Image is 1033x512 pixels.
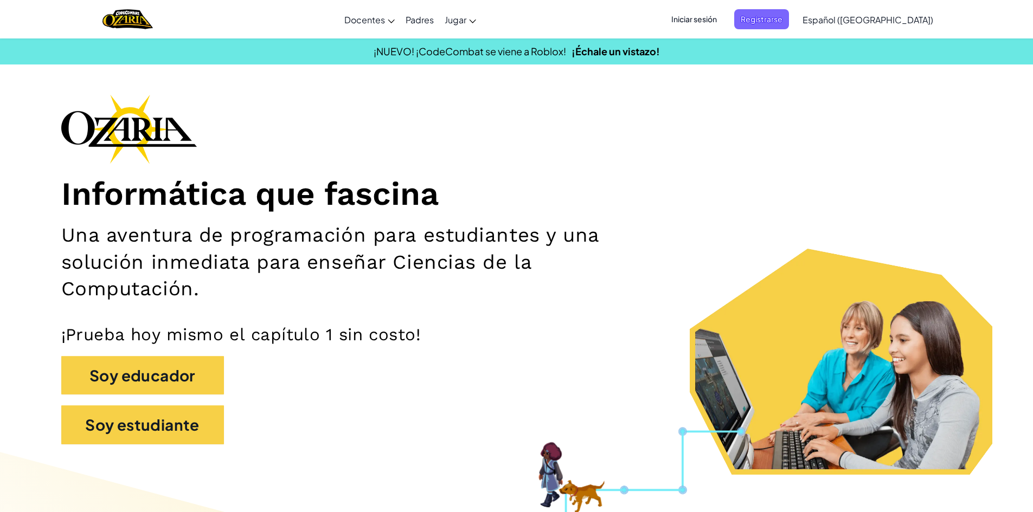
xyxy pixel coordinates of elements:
[665,9,723,29] button: Iniciar sesión
[61,222,672,302] h2: Una aventura de programación para estudiantes y una solución inmediata para enseñar Ciencias de l...
[102,8,153,30] img: Home
[400,5,439,34] a: Padres
[572,45,660,57] a: ¡Échale un vistazo!
[439,5,482,34] a: Jugar
[734,9,789,29] button: Registrarse
[374,45,566,57] span: ¡NUEVO! ¡CodeCombat se viene a Roblox!
[797,5,939,34] a: Español ([GEOGRAPHIC_DATA])
[339,5,400,34] a: Docentes
[102,8,153,30] a: Ozaria by CodeCombat logo
[61,174,972,214] h1: Informática que fascina
[445,14,466,25] span: Jugar
[61,356,224,395] button: Soy educador
[61,405,224,444] button: Soy estudiante
[61,94,197,164] img: Ozaria branding logo
[344,14,385,25] span: Docentes
[61,324,972,345] p: ¡Prueba hoy mismo el capítulo 1 sin costo!
[803,14,933,25] span: Español ([GEOGRAPHIC_DATA])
